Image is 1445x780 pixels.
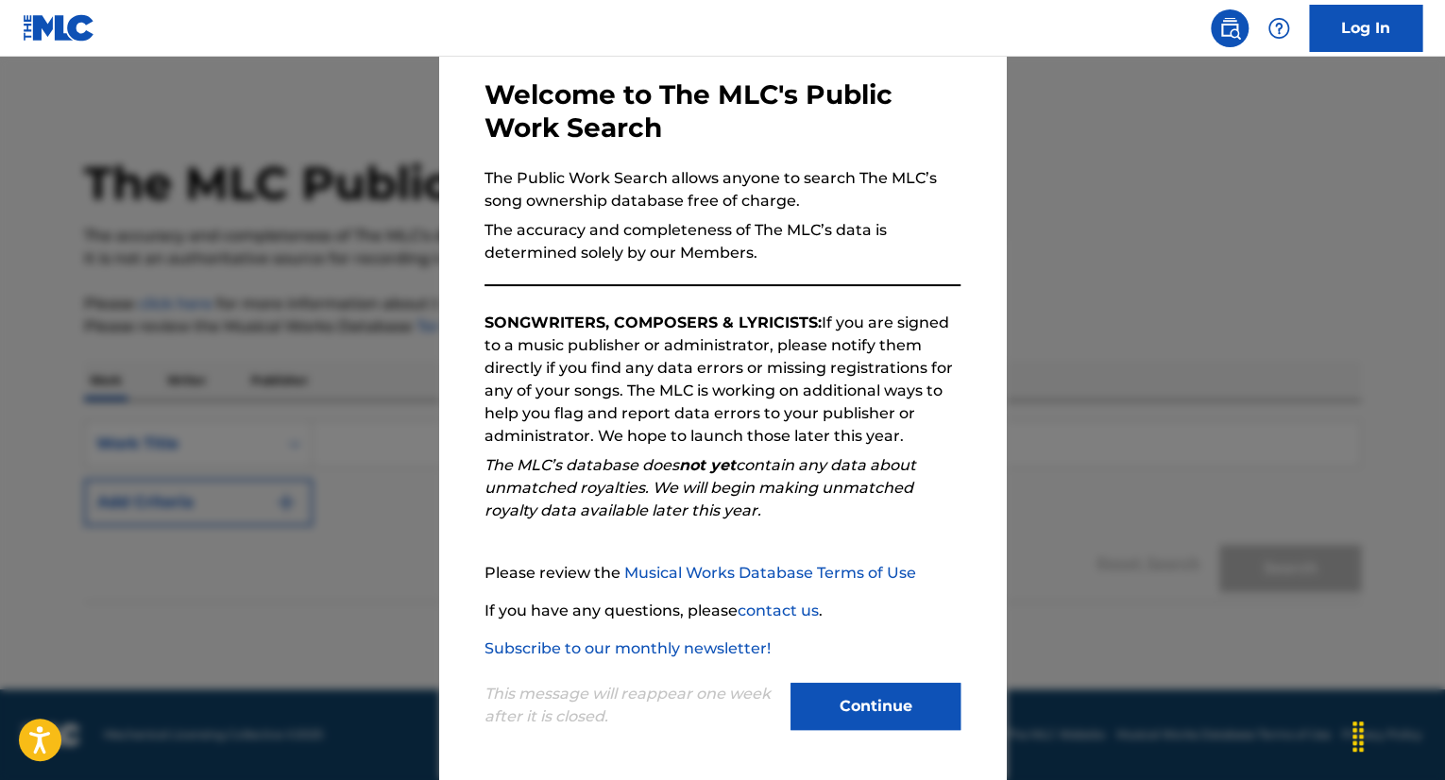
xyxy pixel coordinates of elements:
[1267,17,1290,40] img: help
[1351,689,1445,780] iframe: Chat Widget
[624,564,916,582] a: Musical Works Database Terms of Use
[484,219,960,264] p: The accuracy and completeness of The MLC’s data is determined solely by our Members.
[484,562,960,585] p: Please review the
[484,600,960,622] p: If you have any questions, please .
[1260,9,1298,47] div: Help
[484,683,779,728] p: This message will reappear one week after it is closed.
[484,456,916,519] em: The MLC’s database does contain any data about unmatched royalties. We will begin making unmatche...
[484,639,771,657] a: Subscribe to our monthly newsletter!
[484,167,960,212] p: The Public Work Search allows anyone to search The MLC’s song ownership database free of charge.
[790,683,960,730] button: Continue
[738,602,819,619] a: contact us
[1211,9,1249,47] a: Public Search
[1218,17,1241,40] img: search
[23,14,95,42] img: MLC Logo
[484,78,960,144] h3: Welcome to The MLC's Public Work Search
[484,314,822,331] strong: SONGWRITERS, COMPOSERS & LYRICISTS:
[1309,5,1422,52] a: Log In
[679,456,736,474] strong: not yet
[1343,708,1373,765] div: Drag
[484,312,960,448] p: If you are signed to a music publisher or administrator, please notify them directly if you find ...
